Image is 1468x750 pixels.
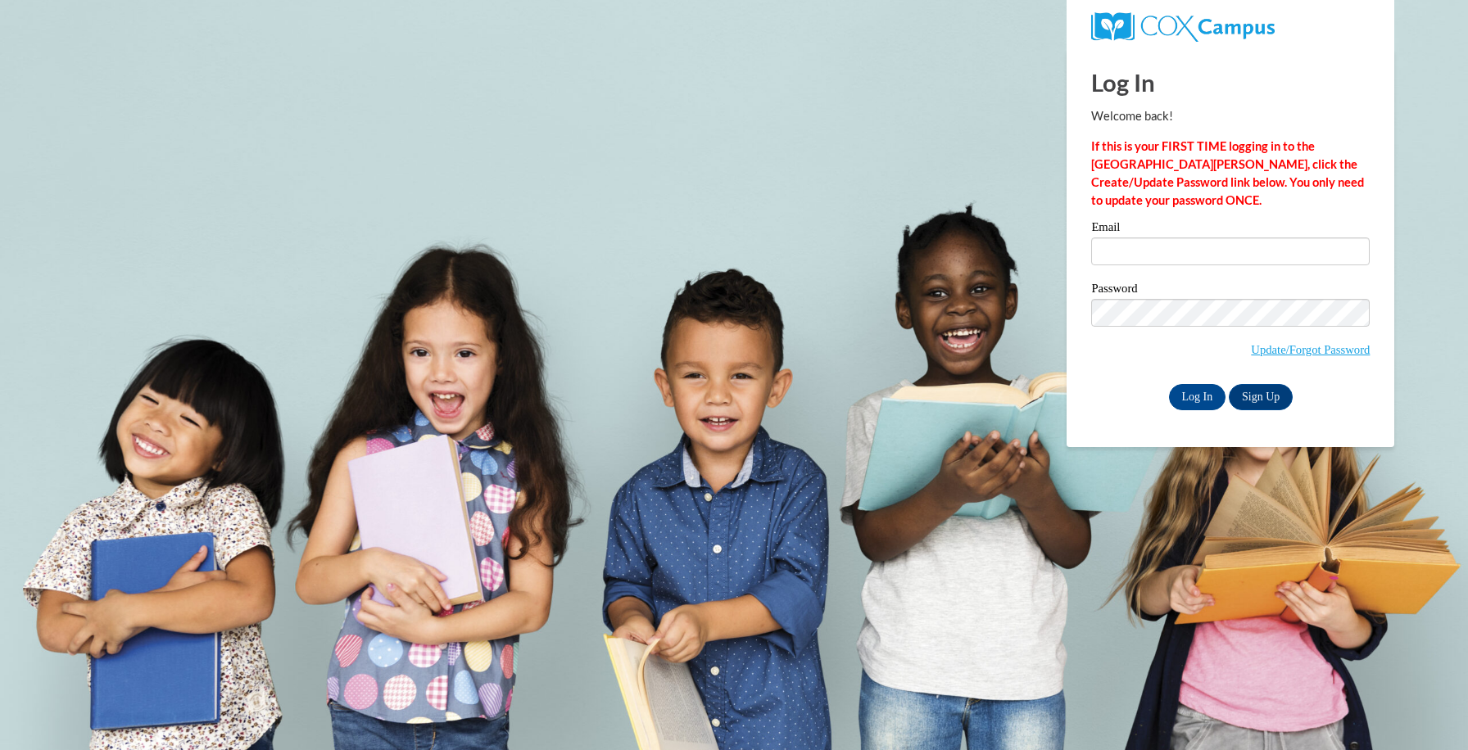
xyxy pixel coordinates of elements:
[1091,12,1274,42] img: COX Campus
[1091,19,1274,33] a: COX Campus
[1091,107,1370,125] p: Welcome back!
[1229,384,1293,410] a: Sign Up
[1251,343,1370,356] a: Update/Forgot Password
[1091,139,1364,207] strong: If this is your FIRST TIME logging in to the [GEOGRAPHIC_DATA][PERSON_NAME], click the Create/Upd...
[1091,282,1370,299] label: Password
[1091,66,1370,99] h1: Log In
[1169,384,1226,410] input: Log In
[1091,221,1370,237] label: Email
